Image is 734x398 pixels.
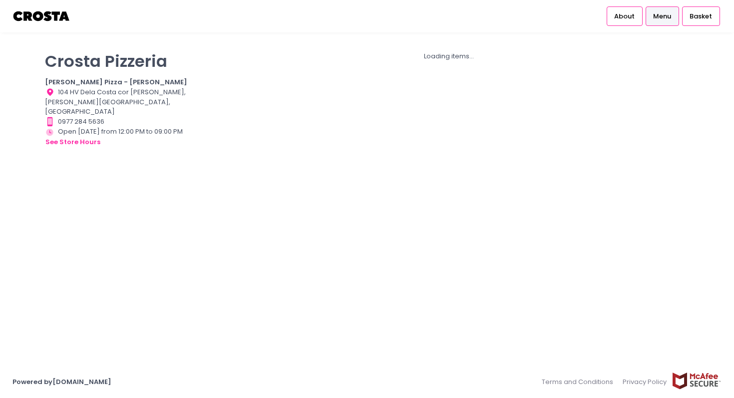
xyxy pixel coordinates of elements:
b: [PERSON_NAME] Pizza - [PERSON_NAME] [45,77,187,87]
div: 0977 284 5636 [45,117,197,127]
a: Powered by[DOMAIN_NAME] [12,377,111,387]
p: Crosta Pizzeria [45,51,197,71]
img: logo [12,7,71,25]
button: see store hours [45,137,101,148]
a: Privacy Policy [618,372,672,392]
a: About [607,6,643,25]
a: Menu [646,6,679,25]
span: About [614,11,635,21]
span: Basket [690,11,712,21]
a: Terms and Conditions [542,372,618,392]
img: mcafee-secure [672,372,722,390]
div: 104 HV Dela Costa cor [PERSON_NAME], [PERSON_NAME][GEOGRAPHIC_DATA], [GEOGRAPHIC_DATA] [45,87,197,117]
div: Open [DATE] from 12:00 PM to 09:00 PM [45,127,197,148]
span: Menu [653,11,671,21]
div: Loading items... [209,51,689,61]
